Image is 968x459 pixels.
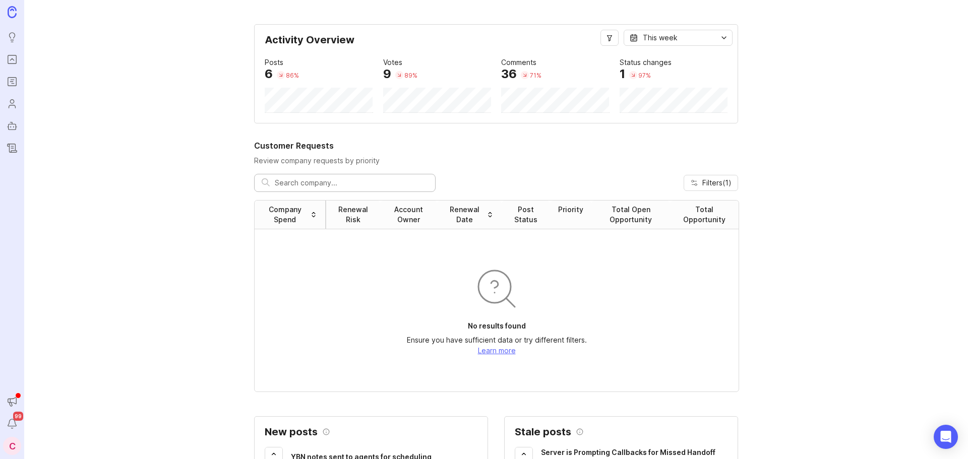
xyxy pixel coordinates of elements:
[263,205,308,225] div: Company Spend
[3,392,21,411] button: Announcements
[265,35,728,53] div: Activity Overview
[13,412,23,421] span: 99
[407,335,587,345] p: Ensure you have sufficient data or try different filters.
[472,265,521,313] img: svg+xml;base64,PHN2ZyB3aWR0aD0iOTYiIGhlaWdodD0iOTYiIGZpbGw9Im5vbmUiIHhtbG5zPSJodHRwOi8vd3d3LnczLm...
[3,437,21,455] button: C
[678,205,731,225] div: Total Opportunity
[702,178,732,188] span: Filters
[388,205,429,225] div: Account Owner
[383,57,402,68] div: Votes
[383,68,391,80] div: 9
[275,177,428,188] input: Search company...
[3,139,21,157] a: Changelog
[3,73,21,91] a: Roadmaps
[530,71,541,80] div: 71 %
[510,205,542,225] div: Post Status
[3,50,21,69] a: Portal
[3,117,21,135] a: Autopilot
[620,68,625,80] div: 1
[716,34,732,42] svg: toggle icon
[265,68,273,80] div: 6
[265,427,318,437] h2: New posts
[643,32,678,43] div: This week
[265,57,283,68] div: Posts
[722,178,732,187] span: ( 1 )
[468,321,526,331] p: No results found
[254,156,738,166] p: Review company requests by priority
[620,57,672,68] div: Status changes
[334,205,372,225] div: Renewal Risk
[3,415,21,433] button: Notifications
[8,6,17,18] img: Canny Home
[501,57,536,68] div: Comments
[254,140,738,152] h2: Customer Requests
[3,95,21,113] a: Users
[3,28,21,46] a: Ideas
[501,68,517,80] div: 36
[934,425,958,449] div: Open Intercom Messenger
[286,71,299,80] div: 86 %
[638,71,651,80] div: 97 %
[599,205,662,225] div: Total Open Opportunity
[558,205,583,215] div: Priority
[478,346,516,355] a: Learn more
[515,427,571,437] h2: Stale posts
[404,71,417,80] div: 89 %
[684,175,738,191] button: Filters(1)
[445,205,484,225] div: Renewal Date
